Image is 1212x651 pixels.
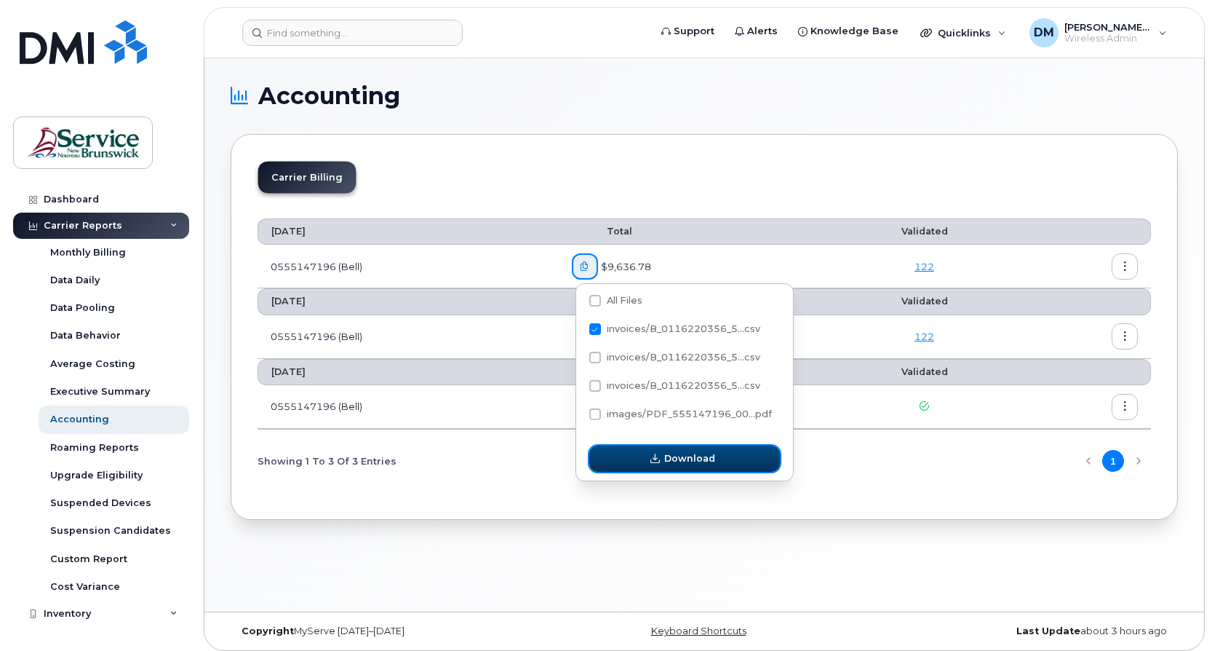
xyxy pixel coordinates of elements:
[607,323,760,334] span: invoices/B_0116220356_5...csv
[258,450,396,472] span: Showing 1 To 3 Of 3 Entries
[607,352,760,363] span: invoices/B_0116220356_5...csv
[242,626,294,636] strong: Copyright
[258,85,400,107] span: Accounting
[607,409,772,419] span: images/PDF_555147196_00...pdf
[572,226,632,237] span: Total
[607,295,642,306] span: All Files
[589,326,760,337] span: invoices/B_0116220356_555147196_20072025_ACC.csv
[664,451,715,465] span: Download
[651,626,746,636] a: Keyboard Shortcuts
[258,315,559,359] td: 0555147196 (Bell)
[258,385,559,429] td: 0555147196 (Bell)
[607,380,760,391] span: invoices/B_0116220356_5...csv
[258,245,559,288] td: 0555147196 (Bell)
[589,411,772,422] span: images/PDF_555147196_006_0000000000.pdf
[589,383,760,394] span: invoices/B_0116220356_555147196_20072025_DTL.csv
[589,355,760,366] span: invoices/B_0116220356_555147196_20072025_MOB.csv
[832,359,1017,385] th: Validated
[231,626,546,637] div: MyServe [DATE]–[DATE]
[1016,626,1080,636] strong: Last Update
[258,359,559,385] th: [DATE]
[572,366,632,377] span: Total
[572,394,599,419] a: PDF_555147196_004_0000000000.pdf
[589,446,780,472] button: Download
[572,324,599,350] a: PDF_555147196_005_0000000000.pdf
[598,260,651,274] span: $9,636.78
[832,288,1017,315] th: Validated
[1102,450,1124,472] button: Page 1
[258,218,559,245] th: [DATE]
[832,218,1017,245] th: Validated
[572,296,632,307] span: Total
[258,288,559,315] th: [DATE]
[914,261,934,272] a: 122
[862,626,1178,637] div: about 3 hours ago
[914,331,934,342] a: 122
